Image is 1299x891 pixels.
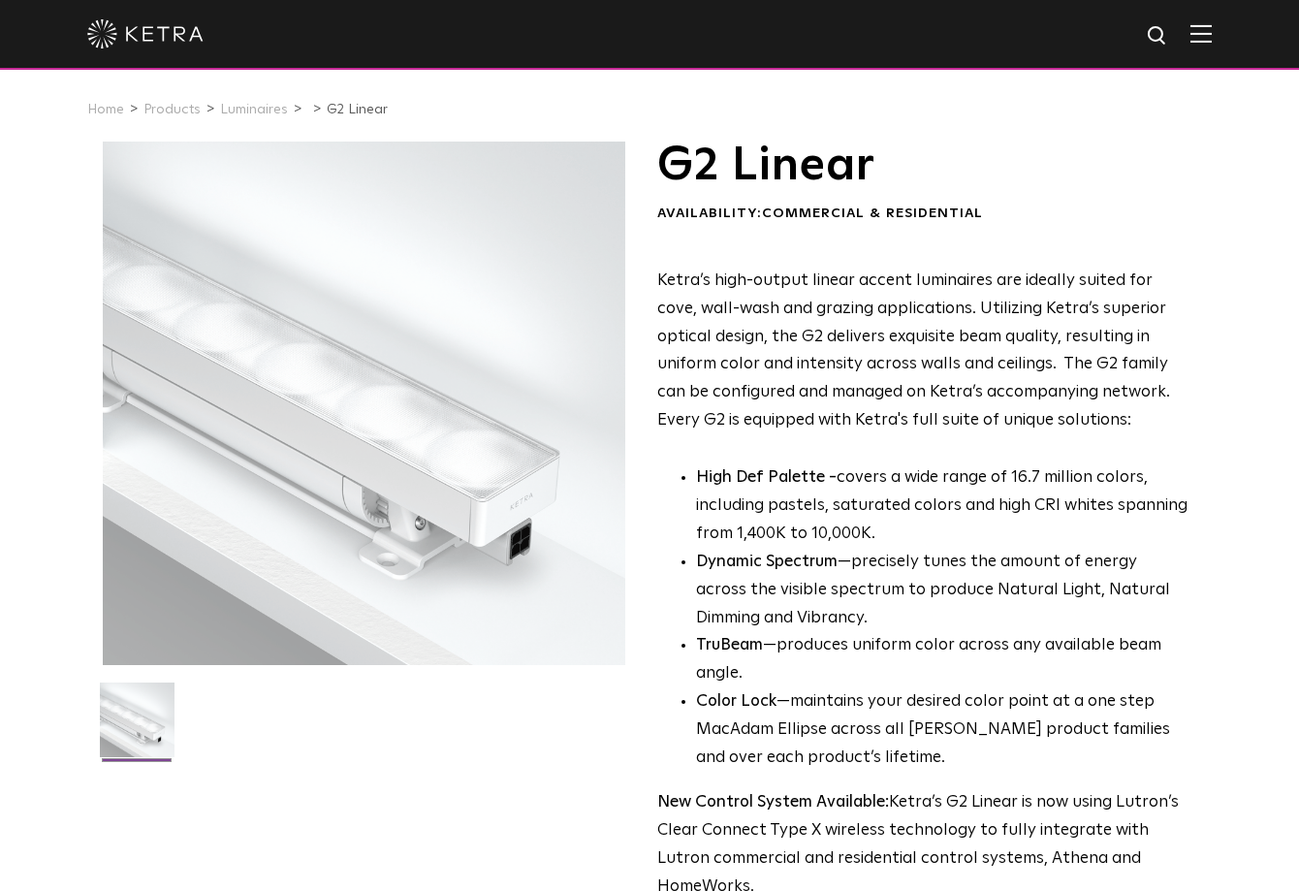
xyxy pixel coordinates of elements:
strong: TruBeam [696,637,763,653]
strong: New Control System Available: [657,794,889,811]
img: G2-Linear-2021-Web-Square [100,683,174,772]
strong: Dynamic Spectrum [696,554,838,570]
a: Products [143,103,201,116]
img: Hamburger%20Nav.svg [1190,24,1212,43]
a: Luminaires [220,103,288,116]
img: ketra-logo-2019-white [87,19,204,48]
p: covers a wide range of 16.7 million colors, including pastels, saturated colors and high CRI whit... [696,464,1191,549]
p: Ketra’s high-output linear accent luminaires are ideally suited for cove, wall-wash and grazing a... [657,268,1191,435]
a: G2 Linear [327,103,388,116]
div: Availability: [657,205,1191,224]
strong: Color Lock [696,693,776,710]
span: Commercial & Residential [762,207,983,220]
img: search icon [1146,24,1170,48]
li: —produces uniform color across any available beam angle. [696,632,1191,688]
a: Home [87,103,124,116]
strong: High Def Palette - [696,469,837,486]
h1: G2 Linear [657,142,1191,190]
li: —maintains your desired color point at a one step MacAdam Ellipse across all [PERSON_NAME] produc... [696,688,1191,773]
li: —precisely tunes the amount of energy across the visible spectrum to produce Natural Light, Natur... [696,549,1191,633]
